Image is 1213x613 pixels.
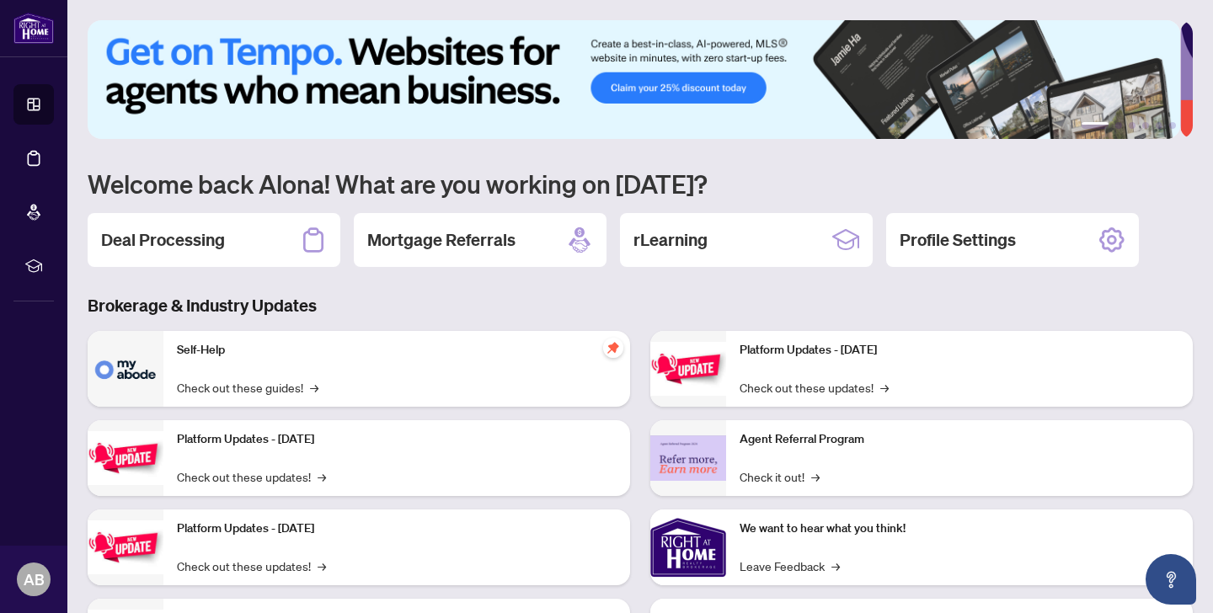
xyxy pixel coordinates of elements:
button: 6 [1169,122,1176,129]
span: → [318,467,326,486]
img: Platform Updates - July 21, 2025 [88,520,163,573]
h2: rLearning [633,228,708,252]
h2: Profile Settings [900,228,1016,252]
p: Agent Referral Program [740,430,1179,449]
a: Check out these updates!→ [177,467,326,486]
button: 5 [1156,122,1162,129]
p: Platform Updates - [DATE] [177,430,617,449]
a: Check out these updates!→ [740,378,889,397]
p: We want to hear what you think! [740,520,1179,538]
p: Platform Updates - [DATE] [177,520,617,538]
span: pushpin [603,338,623,358]
img: Platform Updates - September 16, 2025 [88,431,163,484]
p: Self-Help [177,341,617,360]
button: Open asap [1146,554,1196,605]
img: Slide 0 [88,20,1180,139]
button: 2 [1115,122,1122,129]
a: Check it out!→ [740,467,820,486]
h2: Mortgage Referrals [367,228,516,252]
a: Leave Feedback→ [740,557,840,575]
button: 4 [1142,122,1149,129]
span: → [310,378,318,397]
img: Self-Help [88,331,163,407]
img: Platform Updates - June 23, 2025 [650,342,726,395]
span: AB [24,568,45,591]
button: 3 [1129,122,1136,129]
p: Platform Updates - [DATE] [740,341,1179,360]
img: We want to hear what you think! [650,509,726,585]
h1: Welcome back Alona! What are you working on [DATE]? [88,168,1193,200]
span: → [318,557,326,575]
h3: Brokerage & Industry Updates [88,294,1193,317]
span: → [811,467,820,486]
span: → [831,557,840,575]
span: → [880,378,889,397]
a: Check out these guides!→ [177,378,318,397]
img: Agent Referral Program [650,435,726,482]
a: Check out these updates!→ [177,557,326,575]
button: 1 [1082,122,1109,129]
h2: Deal Processing [101,228,225,252]
img: logo [13,13,54,44]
